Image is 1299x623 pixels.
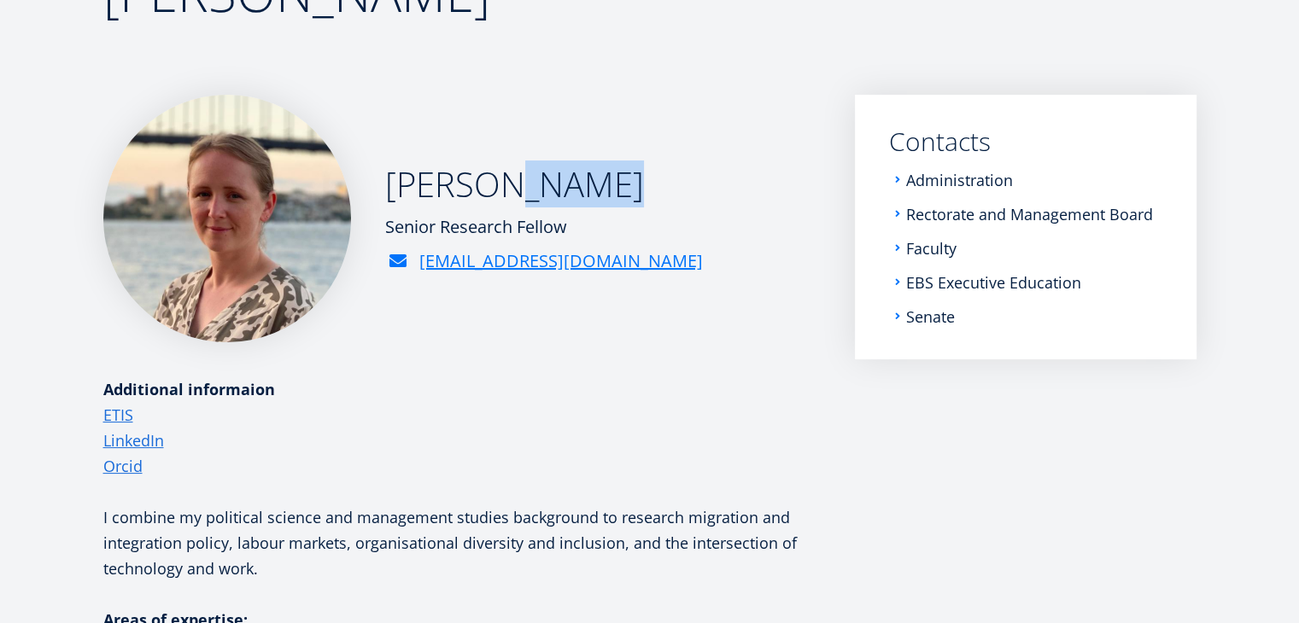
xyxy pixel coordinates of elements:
a: [EMAIL_ADDRESS][DOMAIN_NAME] [419,248,703,274]
a: Senate [906,308,955,325]
p: I combine my political science and management studies background to research migration and integr... [103,504,821,581]
a: Orcid [103,453,143,479]
div: Additional informaion [103,376,821,402]
a: Contacts [889,129,1162,154]
img: Annika Kaabel [103,95,351,342]
a: Administration [906,172,1013,189]
a: LinkedIn [103,428,164,453]
a: Rectorate and Management Board [906,206,1153,223]
a: EBS Executive Education [906,274,1081,291]
div: Senior Research Fellow [385,214,703,240]
h2: [PERSON_NAME] [385,163,703,206]
a: ETIS [103,402,133,428]
a: Faculty [906,240,957,257]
